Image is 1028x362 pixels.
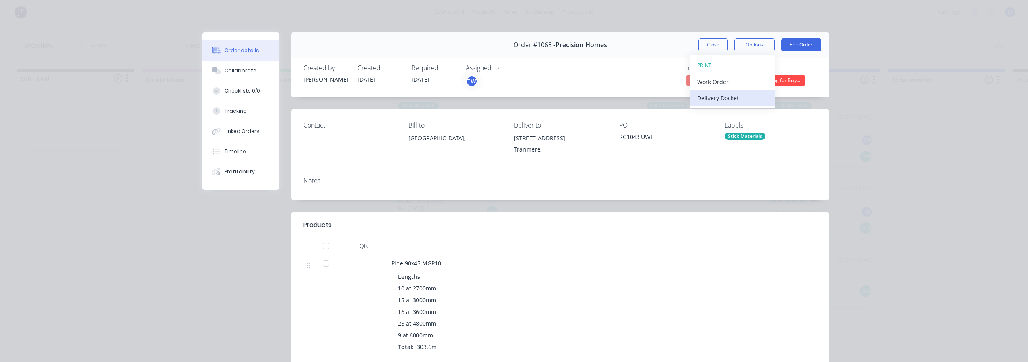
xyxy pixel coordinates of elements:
div: Tracking [225,107,247,115]
span: No [686,75,735,85]
div: Linked Orders [225,128,259,135]
div: [GEOGRAPHIC_DATA], [408,133,501,144]
div: Work Order [697,76,767,88]
button: Edit Order [781,38,821,51]
button: Linked Orders [202,121,279,141]
button: Timeline [202,141,279,162]
span: [DATE] [412,76,429,83]
div: [STREET_ADDRESS]Tranmere, [514,133,606,158]
div: Checklists 0/0 [225,87,260,95]
button: Waiting for Buy... [757,75,805,87]
div: Products [303,220,332,230]
span: Lengths [398,272,420,281]
div: Profitability [225,168,255,175]
span: Pine 90x45 MGP10 [391,259,441,267]
span: 9 at 6000mm [398,331,433,339]
div: [GEOGRAPHIC_DATA], [408,133,501,158]
div: Notes [303,177,817,185]
div: Assigned to [466,64,547,72]
div: Collaborate [225,67,256,74]
div: Delivery Docket [697,92,767,104]
div: PRINT [697,60,767,71]
div: [PERSON_NAME] [303,75,348,84]
div: Deliver to [514,122,606,129]
div: Tranmere, [514,144,606,155]
button: Options [734,38,775,51]
span: Total: [398,343,414,351]
span: 15 at 3000mm [398,296,436,304]
span: Waiting for Buy... [757,75,805,85]
span: 25 at 4800mm [398,319,436,328]
button: Tracking [202,101,279,121]
span: 10 at 2700mm [398,284,436,293]
div: Created by [303,64,348,72]
div: Timeline [225,148,246,155]
button: Profitability [202,162,279,182]
div: PO [619,122,712,129]
div: Status [757,64,817,72]
div: Contact [303,122,396,129]
button: Close [698,38,728,51]
button: Collaborate [202,61,279,81]
span: Precision Homes [555,41,607,49]
div: Stick Materials [725,133,765,140]
span: [DATE] [357,76,375,83]
button: Checklists 0/0 [202,81,279,101]
div: Order details [225,47,259,54]
div: Bill to [408,122,501,129]
button: TW [466,75,478,87]
div: Invoiced [686,64,747,72]
div: Required [412,64,456,72]
span: 16 at 3600mm [398,307,436,316]
div: RC1043 UWF [619,133,712,144]
button: Order details [202,40,279,61]
span: Order #1068 - [513,41,555,49]
div: Qty [340,238,388,254]
div: Labels [725,122,817,129]
div: [STREET_ADDRESS] [514,133,606,144]
span: 303.6m [414,343,440,351]
div: Created [357,64,402,72]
